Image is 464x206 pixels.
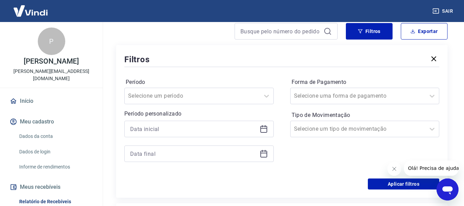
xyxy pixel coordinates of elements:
button: Exportar [401,23,448,40]
p: [PERSON_NAME][EMAIL_ADDRESS][DOMAIN_NAME] [5,68,97,82]
button: Meu cadastro [8,114,94,129]
span: Olá! Precisa de ajuda? [4,5,58,10]
button: Sair [431,5,456,18]
img: Vindi [8,0,53,21]
button: Filtros [346,23,393,40]
a: Dados da conta [16,129,94,143]
label: Período [126,78,272,86]
a: Início [8,94,94,109]
h5: Filtros [124,54,150,65]
input: Busque pelo número do pedido [240,26,321,36]
iframe: Mensagem da empresa [404,161,459,176]
p: Período personalizado [124,110,274,118]
button: Meus recebíveis [8,180,94,195]
label: Tipo de Movimentação [292,111,438,119]
input: Data inicial [130,124,257,134]
div: P [38,28,65,55]
a: Informe de rendimentos [16,160,94,174]
button: Aplicar filtros [368,178,439,189]
a: Dados de login [16,145,94,159]
p: [PERSON_NAME] [24,58,79,65]
input: Data final [130,149,257,159]
iframe: Botão para abrir a janela de mensagens [437,178,459,200]
iframe: Fechar mensagem [387,162,401,176]
label: Forma de Pagamento [292,78,438,86]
